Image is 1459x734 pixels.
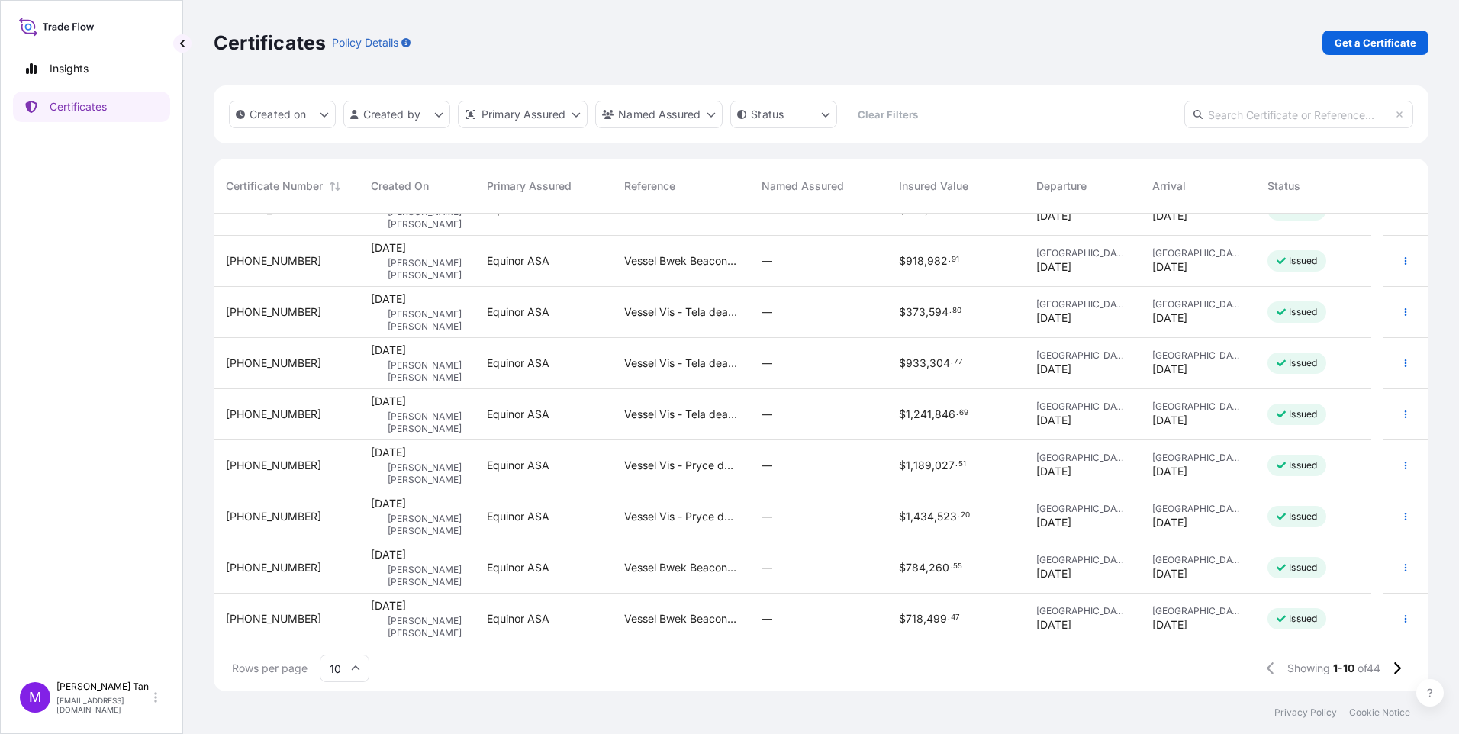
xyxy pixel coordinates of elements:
span: [GEOGRAPHIC_DATA] [1036,503,1128,515]
span: Arrival [1152,179,1186,194]
span: [GEOGRAPHIC_DATA] [1036,349,1128,362]
span: Equinor ASA [487,407,549,422]
p: Policy Details [332,35,398,50]
span: [DATE] [1036,515,1071,530]
span: [DATE] [1036,362,1071,377]
span: 91 [952,257,959,262]
p: Issued [1289,306,1317,318]
span: — [762,458,772,473]
span: [DATE] [371,394,406,409]
span: Status [1267,179,1300,194]
span: SLLT [369,466,384,481]
span: 523 [937,511,957,522]
p: Issued [1289,357,1317,369]
button: certificateStatus Filter options [730,101,837,128]
span: — [762,509,772,524]
span: $ [899,613,906,624]
span: Vessel Vis - Pryce deal 10202 [624,509,737,524]
span: 752 [906,204,925,215]
span: [PHONE_NUMBER] [226,356,321,371]
p: Issued [1289,510,1317,523]
span: 933 [906,358,926,369]
span: , [926,358,929,369]
span: [DATE] [371,547,406,562]
span: [DATE] [371,445,406,460]
span: [GEOGRAPHIC_DATA] [1152,298,1244,311]
span: , [924,256,927,266]
span: , [926,562,929,573]
span: [GEOGRAPHIC_DATA] [1152,349,1244,362]
span: Equinor ASA [487,356,549,371]
span: Vessel Vis - Tela deal 9093 [624,407,737,422]
span: Certificate Number [226,179,323,194]
a: Insights [13,53,170,84]
span: [PERSON_NAME] [PERSON_NAME] [388,564,462,588]
a: Certificates [13,92,170,122]
span: $ [899,409,906,420]
span: 80 [952,308,961,314]
span: Vessel Bwek Beacon - Tela deal 10035 [624,560,737,575]
p: Created on [250,107,307,122]
p: [EMAIL_ADDRESS][DOMAIN_NAME] [56,696,151,714]
span: [PERSON_NAME] [PERSON_NAME] [388,615,462,639]
span: . [955,462,958,467]
p: Issued [1289,255,1317,267]
a: Cookie Notice [1349,707,1410,719]
span: Primary Assured [487,179,572,194]
span: , [923,613,926,624]
span: . [949,257,951,262]
span: $ [899,307,906,317]
span: Equinor ASA [487,611,549,626]
button: Clear Filters [845,102,930,127]
span: [DATE] [371,496,406,511]
span: [PERSON_NAME] [PERSON_NAME] [388,308,462,333]
span: [DATE] [1152,311,1187,326]
span: Insured Value [899,179,968,194]
span: Vessel Vis - Tela deal 9110 [624,304,737,320]
span: Rows per page [232,661,308,676]
span: [PERSON_NAME] [PERSON_NAME] [388,462,462,486]
p: Get a Certificate [1335,35,1416,50]
span: [GEOGRAPHIC_DATA] [1152,503,1244,515]
span: [PHONE_NUMBER] [226,407,321,422]
span: [PERSON_NAME] [PERSON_NAME] [388,257,462,282]
span: , [926,307,929,317]
span: [DATE] [1036,566,1071,581]
span: , [910,511,913,522]
span: . [949,308,952,314]
button: Sort [326,177,344,195]
span: [PHONE_NUMBER] [226,458,321,473]
span: 846 [935,409,955,420]
p: Issued [1289,562,1317,574]
span: — [762,356,772,371]
span: SLLT [369,620,384,635]
span: [DATE] [1152,617,1187,633]
span: [DATE] [371,291,406,307]
span: , [910,409,913,420]
span: 594 [929,307,949,317]
p: Certificates [214,31,326,55]
span: [GEOGRAPHIC_DATA] [1152,401,1244,413]
span: 51 [958,462,966,467]
span: of 44 [1358,661,1380,676]
span: 241 [913,409,932,420]
span: SLLT [369,517,384,533]
span: SLLT [369,415,384,430]
span: — [762,253,772,269]
span: , [910,460,913,471]
span: [GEOGRAPHIC_DATA] [1152,247,1244,259]
span: 20 [961,513,970,518]
span: [PHONE_NUMBER] [226,253,321,269]
span: [DATE] [1152,515,1187,530]
span: Created On [371,179,429,194]
span: SLLT [369,211,384,226]
span: 918 [906,256,924,266]
span: $ [899,358,906,369]
p: Status [751,107,784,122]
p: [PERSON_NAME] Tan [56,681,151,693]
span: . [948,615,950,620]
span: [PHONE_NUMBER] [226,611,321,626]
span: , [934,511,937,522]
span: 718 [906,613,923,624]
p: Insights [50,61,89,76]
